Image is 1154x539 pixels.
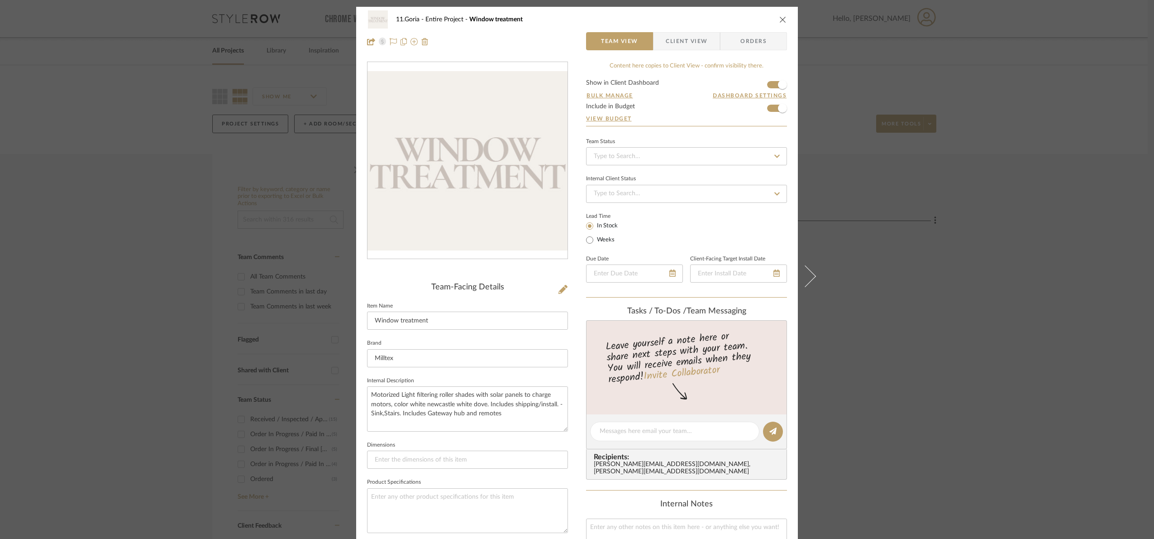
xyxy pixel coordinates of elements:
input: Enter Brand [367,349,568,367]
input: Enter Item Name [367,312,568,330]
div: Content here copies to Client View - confirm visibility there. [586,62,787,71]
label: Item Name [367,304,393,308]
span: Client View [666,32,707,50]
a: View Budget [586,115,787,122]
div: Internal Client Status [586,177,636,181]
span: Orders [730,32,777,50]
div: Internal Notes [586,500,787,510]
span: Recipients: [594,453,783,461]
a: Invite Collaborator [643,362,720,385]
label: Product Specifications [367,480,421,485]
div: 0 [367,71,567,251]
mat-radio-group: Select item type [586,220,633,245]
label: Lead Time [586,212,633,220]
label: Weeks [595,236,615,244]
label: Client-Facing Target Install Date [690,257,765,261]
label: Internal Description [367,379,414,383]
input: Enter the dimensions of this item [367,451,568,469]
input: Type to Search… [586,147,787,165]
img: cc018dfd-e638-45db-96b4-4a4909ecd4f0_48x40.jpg [367,10,389,29]
button: Dashboard Settings [712,91,787,100]
input: Enter Due Date [586,265,683,283]
img: cc018dfd-e638-45db-96b4-4a4909ecd4f0_436x436.jpg [367,71,567,251]
span: Team View [601,32,638,50]
button: Bulk Manage [586,91,634,100]
input: Type to Search… [586,185,787,203]
div: team Messaging [586,307,787,317]
div: Leave yourself a note here or share next steps with your team. You will receive emails when they ... [585,327,788,387]
img: Remove from project [421,38,429,45]
button: close [779,15,787,24]
span: 11.Goria [396,16,425,23]
label: Brand [367,341,381,346]
label: Due Date [586,257,609,261]
span: Tasks / To-Dos / [627,307,687,315]
div: Team-Facing Details [367,283,568,293]
label: In Stock [595,222,618,230]
span: Entire Project [425,16,469,23]
input: Enter Install Date [690,265,787,283]
div: [PERSON_NAME][EMAIL_ADDRESS][DOMAIN_NAME] , [PERSON_NAME][EMAIL_ADDRESS][DOMAIN_NAME] [594,461,783,476]
label: Dimensions [367,443,395,448]
span: Window treatment [469,16,523,23]
div: Team Status [586,140,615,144]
